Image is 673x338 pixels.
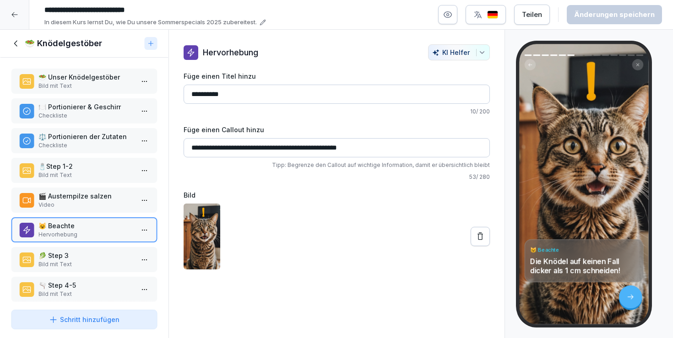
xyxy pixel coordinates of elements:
div: 😺 BeachteHervorhebung [11,217,157,242]
button: Änderungen speichern [567,5,662,24]
h4: 😺 Beachte [530,246,637,253]
div: ⚖️ Portionieren der ZutatenCheckliste [11,128,157,153]
div: 🍽️ Portionierer & GeschirrCheckliste [11,98,157,123]
div: 🫗 Step 4-5Bild mit Text [11,277,157,302]
p: Bild mit Text [38,290,134,298]
p: Die Knödel auf keinen Fall dicker als 1 cm schneiden! [530,257,637,275]
p: 10 / 200 [184,107,490,116]
p: Checkliste [38,141,134,150]
p: 🍽️ Portionierer & Geschirr [38,102,134,112]
div: 🥗 Unser KnödelgestöberBild mit Text [11,69,157,94]
p: Bild mit Text [38,260,134,268]
p: 🧂Step 1-2 [38,161,134,171]
p: 🫗 Step 4-5 [38,280,134,290]
div: Änderungen speichern [574,10,655,20]
button: Teilen [514,5,550,25]
p: Hervorhebung [203,46,258,59]
img: mf3yngpb0z5fa6uf0nnx0pvc.png [184,204,220,269]
p: 🥬 Step 3 [38,251,134,260]
label: Füge einen Titel hinzu [184,71,490,81]
p: Checkliste [38,112,134,120]
div: Schritt hinzufügen [49,315,119,324]
p: Bild mit Text [38,82,134,90]
button: KI Helfer [428,44,490,60]
label: Bild [184,190,490,200]
p: Video [38,201,134,209]
p: 🥗 Unser Knödelgestöber [38,72,134,82]
p: Bild mit Text [38,171,134,179]
p: 53 / 280 [184,173,490,181]
button: Schritt hinzufügen [11,310,157,329]
p: Tipp: Begrenze den Callout auf wichtige Information, damit er übersichtlich bleibt [184,161,490,169]
div: 🎬 Austernpilze salzenVideo [11,188,157,213]
p: In diesem Kurs lernst Du, wie Du unsere Sommerspecials 2025 zubereitest. [44,18,257,27]
p: ⚖️ Portionieren der Zutaten [38,132,134,141]
div: 🧂Step 1-2Bild mit Text [11,158,157,183]
p: 😺 Beachte [38,221,134,231]
div: Teilen [522,10,542,20]
img: de.svg [487,11,498,19]
h1: 🥗 Knödelgestöber [25,38,102,49]
p: 🎬 Austernpilze salzen [38,191,134,201]
div: KI Helfer [432,48,486,56]
div: 🥬 Step 3Bild mit Text [11,247,157,272]
label: Füge einen Callout hinzu [184,125,490,134]
p: Hervorhebung [38,231,134,239]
